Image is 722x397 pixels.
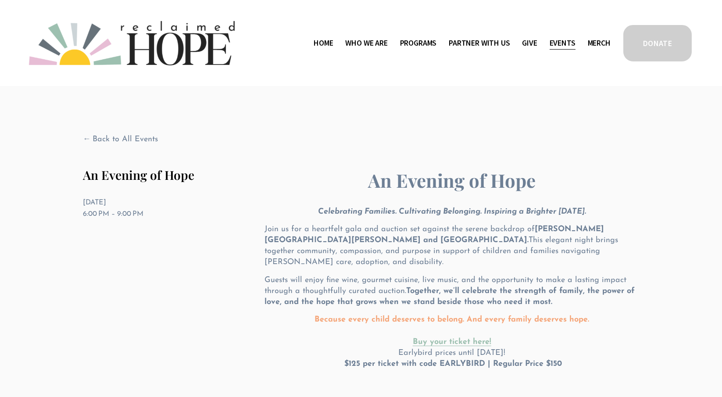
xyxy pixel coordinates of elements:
a: Merch [588,36,611,50]
strong: Together, we’ll celebrate the strength of family, the power of love, and the hope that grows when... [264,287,637,306]
span: Programs [400,37,437,50]
strong: $125 per ticket with code EARLYBIRD | Regular Price $150 [344,360,562,368]
strong: An Evening of Hope [368,168,536,193]
a: DONATE [622,24,693,63]
span: Partner With Us [449,37,510,50]
a: Home [314,36,333,50]
span: Who We Are [345,37,387,50]
a: Buy your ticket here! [413,338,491,346]
a: folder dropdown [345,36,387,50]
h1: An Evening of Hope [83,168,250,182]
time: 9:00 PM [117,211,143,218]
time: [DATE] [83,199,106,206]
strong: Because every child deserves to belong. And every family deserves hope. [315,316,589,324]
em: Celebrating Families. Cultivating Belonging. Inspiring a Brighter [DATE]. [318,208,586,216]
a: Give [522,36,537,50]
span: Join us for a heartfelt gala and auction set against the serene backdrop of This elegant night br... [264,225,621,267]
a: folder dropdown [449,36,510,50]
img: Reclaimed Hope Initiative [29,21,235,65]
a: folder dropdown [400,36,437,50]
p: Earlybird prices until [DATE]! [264,315,639,370]
span: Guests will enjoy fine wine, gourmet cuisine, live music, and the opportunity to make a lasting i... [264,276,637,306]
a: Back to All Events [83,134,158,145]
a: Events [550,36,575,50]
time: 6:00 PM [83,211,109,218]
